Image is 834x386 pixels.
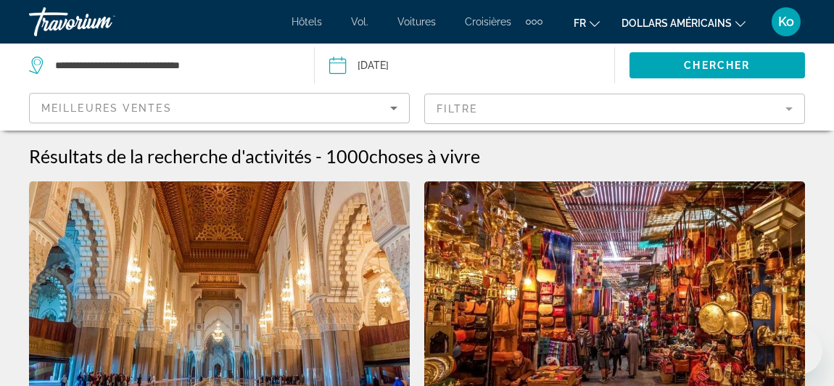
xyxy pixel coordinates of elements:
a: Voitures [397,16,436,28]
h1: Résultats de la recherche d'activités [29,145,312,167]
span: choses à vivre [369,145,480,167]
span: Chercher [684,59,750,71]
button: Menu utilisateur [767,7,805,37]
span: - [315,145,322,167]
font: dollars américains [622,17,732,29]
a: Croisières [465,16,511,28]
a: Hôtels [292,16,322,28]
button: Chercher [629,52,806,78]
a: Vol. [351,16,368,28]
font: fr [574,17,586,29]
span: Meilleures ventes [41,102,172,114]
button: Changer de devise [622,12,746,33]
h2: 1000 [326,145,480,167]
button: Éléments de navigation supplémentaires [526,10,542,33]
a: Travorium [29,3,174,41]
mat-select: Sort by [41,99,397,117]
button: Date: Dec 23, 2025 [329,44,614,87]
button: Changer de langue [574,12,600,33]
button: Filter [424,93,805,125]
iframe: Bouton de lancement de la fenêtre de messagerie [776,328,822,374]
font: Ko [778,14,794,29]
